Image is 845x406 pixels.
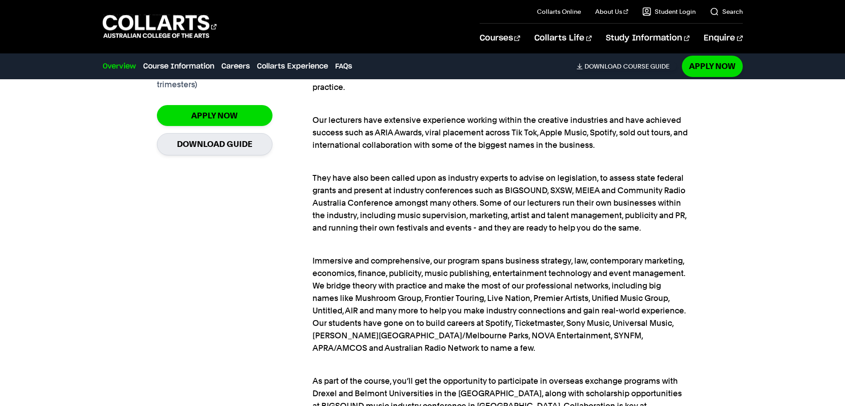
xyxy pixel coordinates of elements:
[585,62,621,70] span: Download
[682,56,743,77] a: Apply Now
[312,242,688,354] p: Immersive and comprehensive, our program spans business strategy, law, contemporary marketing, ec...
[534,24,592,53] a: Collarts Life
[577,62,677,70] a: DownloadCourse Guide
[335,61,352,72] a: FAQs
[143,61,214,72] a: Course Information
[257,61,328,72] a: Collarts Experience
[157,105,272,126] a: Apply Now
[103,61,136,72] a: Overview
[312,159,688,234] p: They have also been called upon as industry experts to advise on legislation, to assess state fed...
[710,7,743,16] a: Search
[595,7,628,16] a: About Us
[704,24,742,53] a: Enquire
[480,24,520,53] a: Courses
[312,101,688,151] p: Our lecturers have extensive experience working within the creative industries and have achieved ...
[221,61,250,72] a: Careers
[642,7,696,16] a: Student Login
[606,24,689,53] a: Study Information
[537,7,581,16] a: Collarts Online
[103,14,216,39] div: Go to homepage
[157,133,272,155] a: Download Guide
